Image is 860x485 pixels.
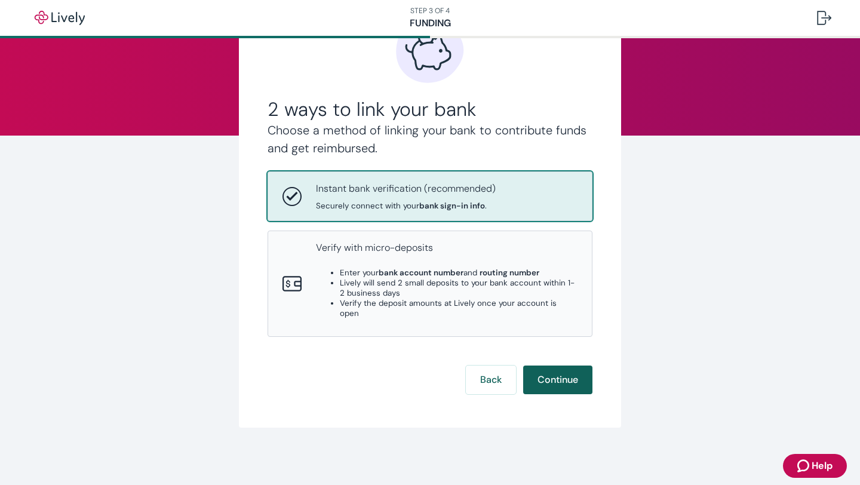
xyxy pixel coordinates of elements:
strong: bank account number [379,268,463,278]
strong: routing number [480,268,539,278]
svg: Instant bank verification [282,187,302,206]
li: Lively will send 2 small deposits to your bank account within 1-2 business days [340,278,578,298]
button: Zendesk support iconHelp [783,454,847,478]
h4: Choose a method of linking your bank to contribute funds and get reimbursed. [268,121,592,157]
strong: bank sign-in info [419,201,485,211]
svg: Zendesk support icon [797,459,812,473]
span: Help [812,459,833,473]
li: Verify the deposit amounts at Lively once your account is open [340,298,578,318]
p: Instant bank verification (recommended) [316,182,496,196]
p: Verify with micro-deposits [316,241,578,255]
button: Log out [807,4,841,32]
button: Instant bank verificationInstant bank verification (recommended)Securely connect with yourbank si... [268,172,592,220]
button: Continue [523,366,592,394]
button: Micro-depositsVerify with micro-depositsEnter yourbank account numberand routing numberLively wil... [268,231,592,336]
img: Lively [26,11,93,25]
button: Back [466,366,516,394]
li: Enter your and [340,268,578,278]
h2: 2 ways to link your bank [268,97,592,121]
span: Securely connect with your . [316,201,496,211]
svg: Micro-deposits [282,274,302,293]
